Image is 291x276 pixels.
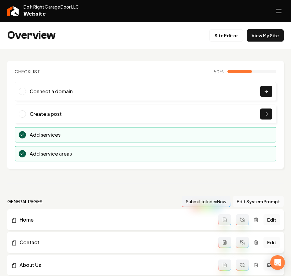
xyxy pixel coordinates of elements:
h3: Add services [30,131,61,138]
h3: Create a post [30,110,62,118]
h2: general pages [7,198,43,204]
h3: Add service areas [30,150,72,157]
a: Contact [11,239,218,246]
h2: Overview [7,29,56,42]
button: Submit to IndexNow [182,196,230,207]
a: View My Site [247,29,284,42]
img: Rebolt Logo [7,6,19,16]
button: Edit System Prompt [233,196,284,207]
button: Add admin page prompt [218,259,231,270]
a: Edit [263,214,280,225]
a: Edit [263,259,280,270]
span: Website [24,10,79,18]
h3: Connect a domain [30,88,73,95]
a: Home [11,216,218,223]
a: About Us [11,261,218,269]
span: 50 % [214,68,224,75]
div: Open Intercom Messenger [270,255,285,270]
button: Open navigation menu [271,4,286,18]
button: Add admin page prompt [218,214,231,225]
span: Do It Right Garage Door LLC [24,4,79,10]
h2: Checklist [15,68,40,75]
button: Add admin page prompt [218,237,231,248]
a: Site Editor [209,29,243,42]
a: Edit [263,237,280,248]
